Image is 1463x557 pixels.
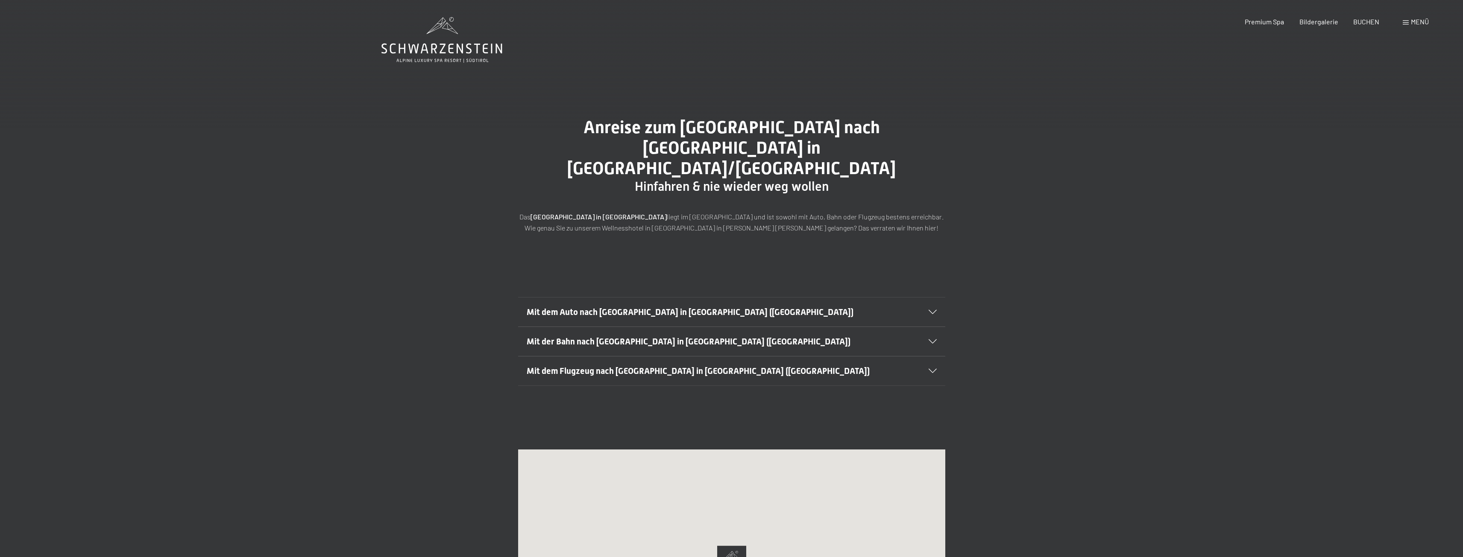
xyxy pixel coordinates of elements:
[531,213,667,221] strong: [GEOGRAPHIC_DATA] in [GEOGRAPHIC_DATA]
[518,211,945,233] p: Das liegt im [GEOGRAPHIC_DATA] und ist sowohl mit Auto, Bahn oder Flugzeug bestens erreichbar. Wi...
[1245,17,1284,26] a: Premium Spa
[635,179,829,194] span: Hinfahren & nie wieder weg wollen
[1411,17,1429,26] span: Menü
[527,366,870,376] span: Mit dem Flugzeug nach [GEOGRAPHIC_DATA] in [GEOGRAPHIC_DATA] ([GEOGRAPHIC_DATA])
[1353,17,1379,26] a: BUCHEN
[527,307,853,317] span: Mit dem Auto nach [GEOGRAPHIC_DATA] in [GEOGRAPHIC_DATA] ([GEOGRAPHIC_DATA])
[527,336,850,347] span: Mit der Bahn nach [GEOGRAPHIC_DATA] in [GEOGRAPHIC_DATA] ([GEOGRAPHIC_DATA])
[567,117,896,178] span: Anreise zum [GEOGRAPHIC_DATA] nach [GEOGRAPHIC_DATA] in [GEOGRAPHIC_DATA]/[GEOGRAPHIC_DATA]
[1299,17,1338,26] a: Bildergalerie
